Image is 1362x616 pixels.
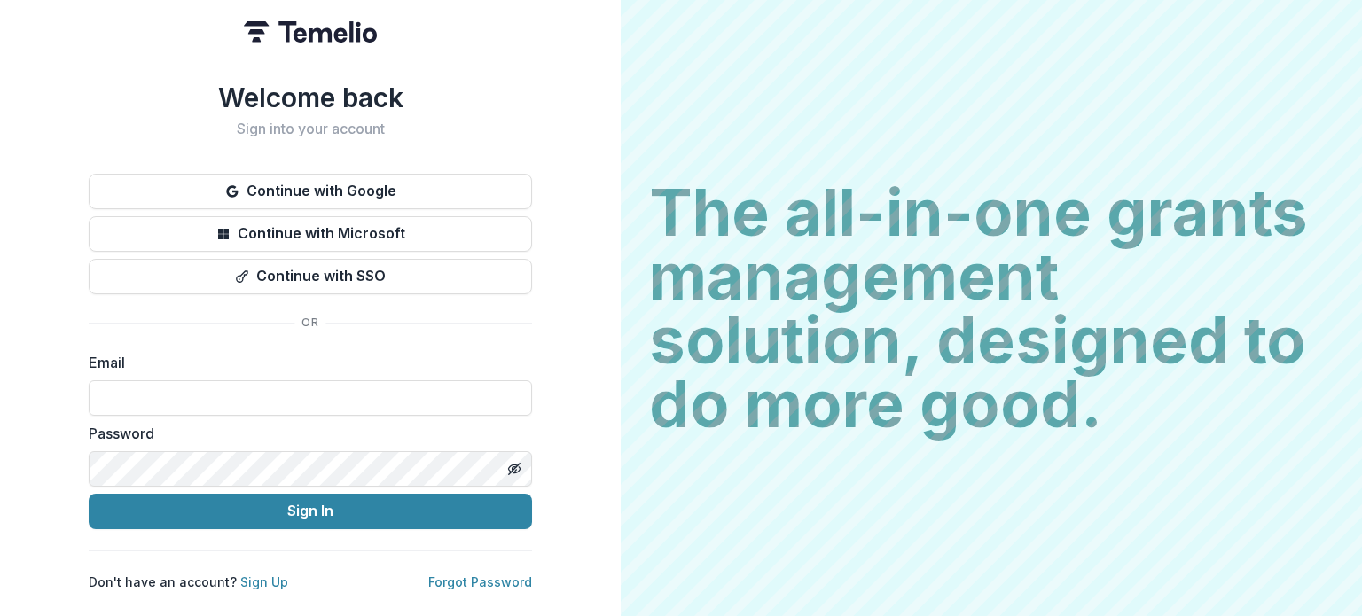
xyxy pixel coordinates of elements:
[89,423,521,444] label: Password
[89,573,288,591] p: Don't have an account?
[500,455,528,483] button: Toggle password visibility
[244,21,377,43] img: Temelio
[89,259,532,294] button: Continue with SSO
[89,174,532,209] button: Continue with Google
[89,121,532,137] h2: Sign into your account
[89,82,532,113] h1: Welcome back
[89,494,532,529] button: Sign In
[89,352,521,373] label: Email
[89,216,532,252] button: Continue with Microsoft
[240,574,288,589] a: Sign Up
[428,574,532,589] a: Forgot Password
